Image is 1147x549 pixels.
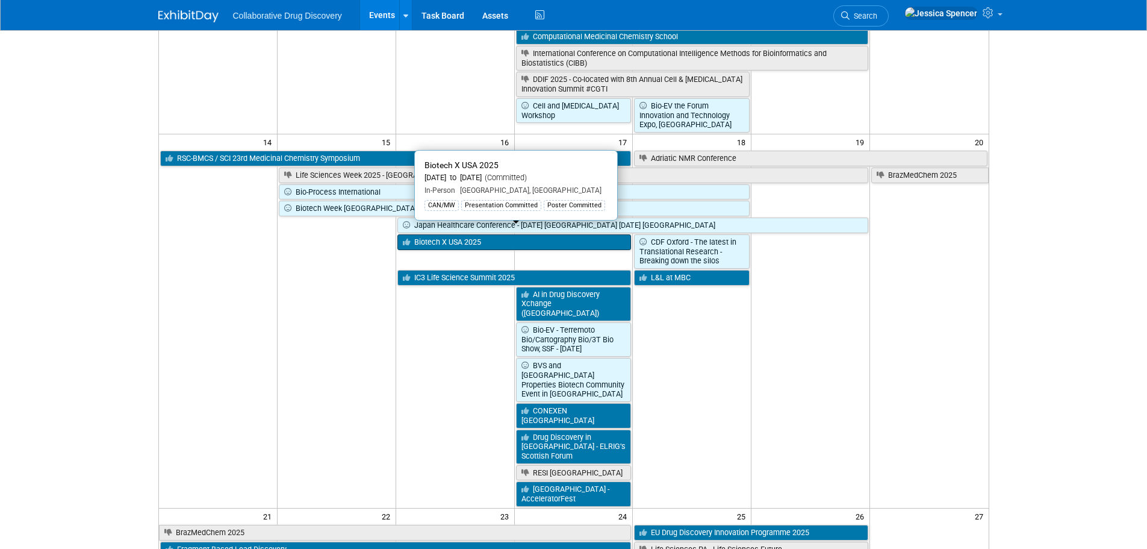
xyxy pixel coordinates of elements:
[499,509,514,524] span: 23
[544,200,605,211] div: Poster Committed
[381,509,396,524] span: 22
[262,134,277,149] span: 14
[424,173,608,183] div: [DATE] to [DATE]
[424,186,455,195] span: In-Person
[634,525,868,541] a: EU Drug Discovery Innovation Programme 2025
[974,509,989,524] span: 27
[461,200,541,211] div: Presentation Committed
[262,509,277,524] span: 21
[482,173,527,182] span: (Committed)
[516,287,632,321] a: AI in Drug Discovery Xchange ([GEOGRAPHIC_DATA])
[516,358,632,402] a: BVS and [GEOGRAPHIC_DATA] Properties Biotech Community Event in [GEOGRAPHIC_DATA]
[455,186,601,195] span: [GEOGRAPHIC_DATA], [GEOGRAPHIC_DATA]
[904,7,978,20] img: Jessica Spencer
[516,98,632,123] a: Cell and [MEDICAL_DATA] Workshop
[160,151,632,166] a: RSC-BMCS / SCI 23rd Medicinal Chemistry Symposium
[516,482,632,506] a: [GEOGRAPHIC_DATA] - AcceleratorFest
[424,160,499,170] span: Biotech X USA 2025
[736,509,751,524] span: 25
[850,11,877,20] span: Search
[617,509,632,524] span: 24
[516,465,632,481] a: RESI [GEOGRAPHIC_DATA]
[158,10,219,22] img: ExhibitDay
[279,201,750,216] a: Biotech Week [GEOGRAPHIC_DATA]
[397,218,868,233] a: Japan Healthcare Conference - [DATE] [GEOGRAPHIC_DATA] [DATE] [GEOGRAPHIC_DATA]
[381,134,396,149] span: 15
[617,134,632,149] span: 17
[634,98,750,133] a: Bio-EV the Forum Innovation and Technology Expo, [GEOGRAPHIC_DATA]
[634,234,750,269] a: CDF Oxford - The latest in Translational Research - Breaking down the silos
[516,46,869,71] a: International Conference on Computational Intelligence Methods for Bioinformatics and Biostatisti...
[397,234,632,250] a: Biotech X USA 2025
[424,200,459,211] div: CAN/MW
[974,134,989,149] span: 20
[516,430,632,464] a: Drug Discovery in [GEOGRAPHIC_DATA] - ELRIG’s Scottish Forum
[854,509,869,524] span: 26
[516,29,869,45] a: Computational Medicinal Chemistry School
[397,270,632,286] a: IC3 Life Science Summit 2025
[499,134,514,149] span: 16
[516,403,632,428] a: CONEXEN [GEOGRAPHIC_DATA]
[736,134,751,149] span: 18
[854,134,869,149] span: 19
[871,168,988,183] a: BrazMedChem 2025
[634,270,750,286] a: L&L at MBC
[516,322,632,357] a: Bio-EV - Terremoto Bio/Cartography Bio/3T Bio Show, SSF - [DATE]
[233,11,342,20] span: Collaborative Drug Discovery
[279,184,750,200] a: Bio-Process International
[833,5,889,27] a: Search
[279,168,868,183] a: Life Sciences Week 2025 - [GEOGRAPHIC_DATA]
[634,151,987,166] a: Adriatic NMR Conference
[516,72,750,96] a: DDIF 2025 - Co-located with 8th Annual Cell & [MEDICAL_DATA] Innovation Summit #CGTI
[159,525,632,541] a: BrazMedChem 2025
